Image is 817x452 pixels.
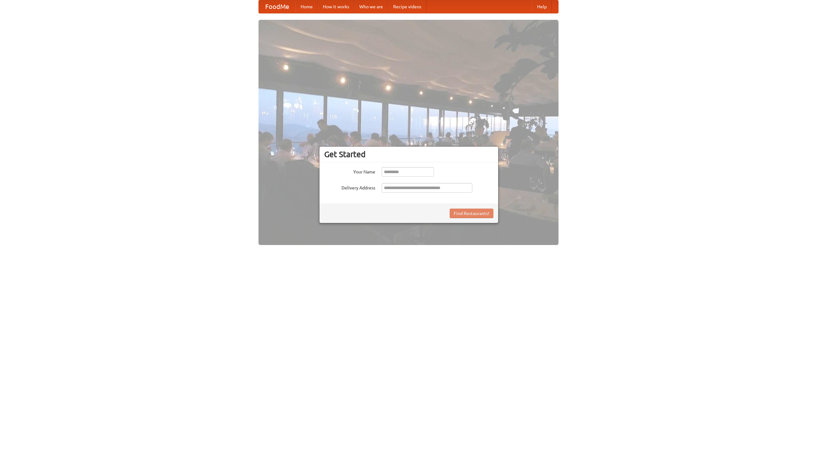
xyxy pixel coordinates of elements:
a: Help [532,0,552,13]
a: Recipe videos [388,0,426,13]
a: How it works [318,0,354,13]
a: FoodMe [259,0,296,13]
h3: Get Started [324,149,493,159]
a: Home [296,0,318,13]
button: Find Restaurants! [450,209,493,218]
label: Your Name [324,167,375,175]
label: Delivery Address [324,183,375,191]
a: Who we are [354,0,388,13]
